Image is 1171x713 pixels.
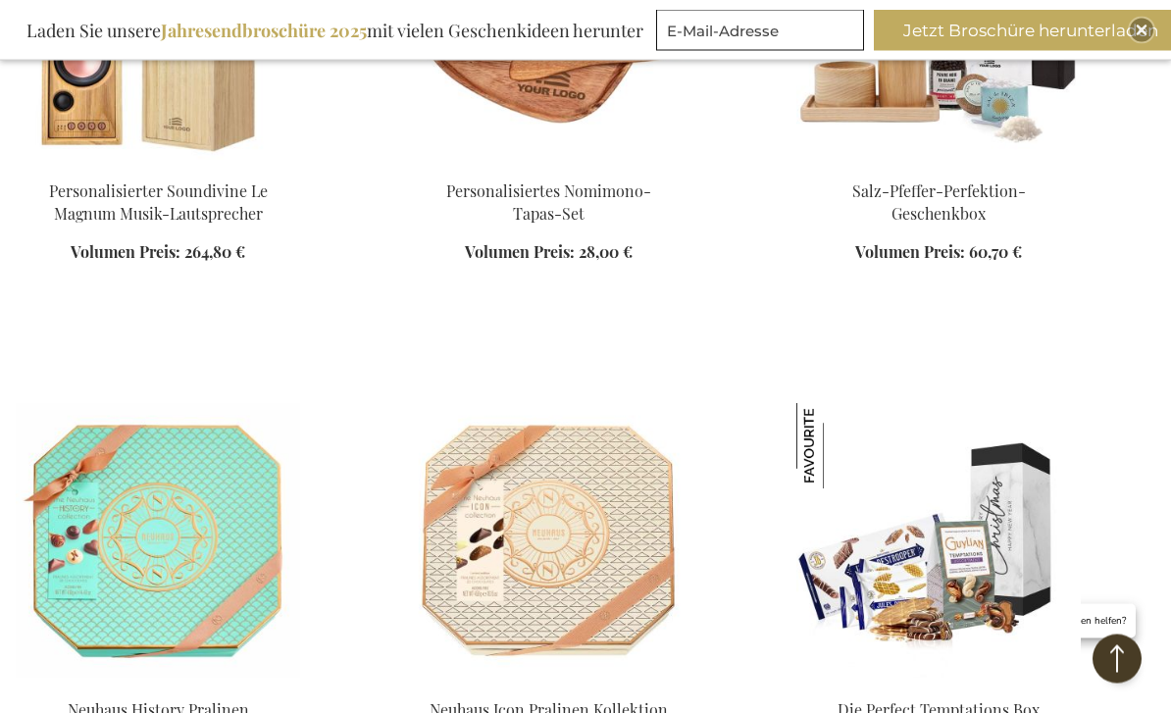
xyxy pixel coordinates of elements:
[656,10,864,51] input: E-Mail-Adresse
[855,242,1022,265] a: Volumen Preis: 60,70 €
[406,675,690,693] a: Neuhaus Icon Pralinen Kollektion Box - Exclusive Business Gifts
[969,242,1022,263] span: 60,70 €
[796,675,1081,693] a: The Perfect Temptations Box Die Perfect Temptations Box
[465,242,633,265] a: Volumen Preis: 28,00 €
[18,10,652,51] div: Laden Sie unsere mit vielen Geschenkideen herunter
[796,404,1081,679] img: The Perfect Temptations Box
[446,181,651,225] a: Personalisiertes Nomimono-Tapas-Set
[161,19,367,42] b: Jahresendbroschüre 2025
[855,242,965,263] span: Volumen Preis:
[71,242,245,265] a: Volumen Preis: 264,80 €
[656,10,870,57] form: marketing offers and promotions
[1130,19,1153,42] div: Close
[71,242,180,263] span: Volumen Preis:
[406,157,690,176] a: Personalisiertes Nomimono-Tapas-Set
[465,242,575,263] span: Volumen Preis:
[1136,25,1147,36] img: Close
[49,181,268,225] a: Personalisierter Soundivine Le Magnum Musik-Lautsprecher
[16,404,300,679] img: Neuhaus History Pralinen Kollektion Box
[796,157,1081,176] a: Salt & Pepper Perfection Gift Box
[16,157,300,176] a: Personalised Soundivine Le Magnum Music Speaker
[406,404,690,679] img: Neuhaus Icon Pralinen Kollektion Box - Exclusive Business Gifts
[16,675,300,693] a: Neuhaus History Pralinen Kollektion Box
[796,404,882,489] img: Die Perfect Temptations Box
[184,242,245,263] span: 264,80 €
[579,242,633,263] span: 28,00 €
[852,181,1026,225] a: Salz-Pfeffer-Perfektion-Geschenkbox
